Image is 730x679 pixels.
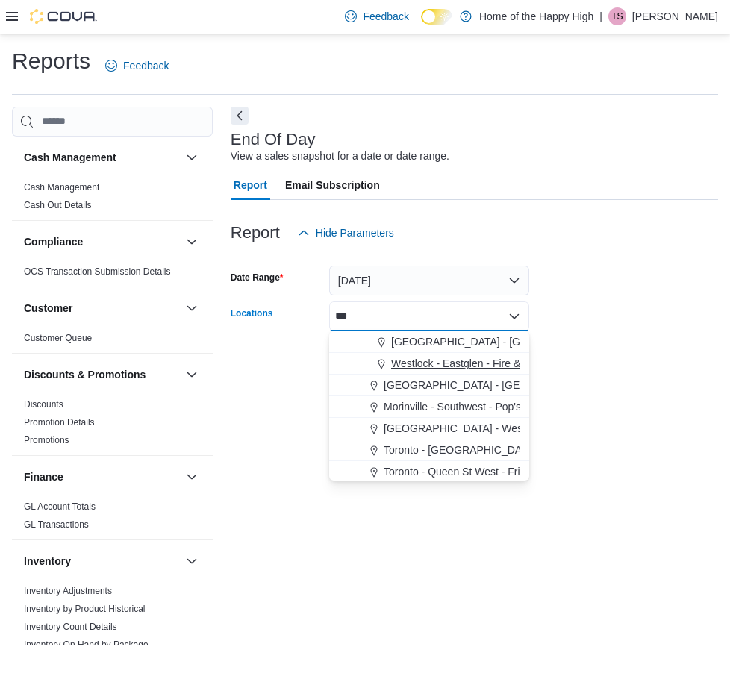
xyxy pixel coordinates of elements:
a: Inventory On Hand by Package [24,639,149,650]
a: Customer Queue [24,333,92,343]
a: Feedback [99,51,175,81]
span: GL Transactions [24,519,89,531]
div: Tynica Schmode [608,7,626,25]
div: Finance [12,498,213,539]
button: [GEOGRAPHIC_DATA] - [GEOGRAPHIC_DATA] - Fire & Flower [329,331,529,353]
p: | [599,7,602,25]
a: OCS Transaction Submission Details [24,266,171,277]
button: Toronto - [GEOGRAPHIC_DATA] - Fire & Flower [329,439,529,461]
span: Discounts [24,398,63,410]
h3: Cash Management [24,150,116,165]
a: Inventory by Product Historical [24,604,146,614]
div: Customer [12,329,213,353]
button: Inventory [24,554,180,569]
span: Westlock - Eastglen - Fire & Flower [391,356,555,371]
a: Inventory Adjustments [24,586,112,596]
button: Finance [183,468,201,486]
button: Compliance [183,233,201,251]
button: Cash Management [183,148,201,166]
span: Feedback [363,9,408,24]
label: Locations [231,307,273,319]
a: GL Transactions [24,519,89,530]
h3: Compliance [24,234,83,249]
button: Customer [24,301,180,316]
button: Toronto - Queen St West - Friendly Stranger [329,461,529,483]
span: [GEOGRAPHIC_DATA] - [GEOGRAPHIC_DATA] - Fire & Flower [391,334,690,349]
div: Discounts & Promotions [12,395,213,455]
h3: Customer [24,301,72,316]
button: [DATE] [329,266,529,295]
button: Close list of options [508,310,520,322]
span: [GEOGRAPHIC_DATA] - Westmount - Fire & Flower [384,421,626,436]
span: OCS Transaction Submission Details [24,266,171,278]
h1: Reports [12,46,90,76]
span: Report [234,170,267,200]
span: Cash Out Details [24,199,92,211]
h3: Discounts & Promotions [24,367,146,382]
span: Promotions [24,434,69,446]
span: Customer Queue [24,332,92,344]
h3: Report [231,224,280,242]
span: Inventory On Hand by Package [24,639,149,651]
button: [GEOGRAPHIC_DATA] - [GEOGRAPHIC_DATA] - Pop's Cannabis [329,375,529,396]
button: Hide Parameters [292,218,400,248]
a: Promotions [24,435,69,445]
a: Promotion Details [24,417,95,428]
span: Toronto - [GEOGRAPHIC_DATA] - Fire & Flower [384,442,608,457]
a: Discounts [24,399,63,410]
button: [GEOGRAPHIC_DATA] - Westmount - Fire & Flower [329,418,529,439]
a: Cash Out Details [24,200,92,210]
button: Customer [183,299,201,317]
div: Choose from the following options [329,331,529,483]
h3: Finance [24,469,63,484]
button: Discounts & Promotions [24,367,180,382]
span: Inventory by Product Historical [24,603,146,615]
div: View a sales snapshot for a date or date range. [231,148,449,164]
span: Hide Parameters [316,225,394,240]
button: Westlock - Eastglen - Fire & Flower [329,353,529,375]
button: Cash Management [24,150,180,165]
span: [GEOGRAPHIC_DATA] - [GEOGRAPHIC_DATA] - Pop's Cannabis [384,378,693,392]
button: Inventory [183,552,201,570]
span: Inventory Adjustments [24,585,112,597]
p: Home of the Happy High [479,7,593,25]
h3: End Of Day [231,131,316,148]
span: Email Subscription [285,170,380,200]
div: Cash Management [12,178,213,220]
span: Morinville - Southwest - Pop's Cannabis [384,399,568,414]
button: Finance [24,469,180,484]
button: Compliance [24,234,180,249]
a: Inventory Count Details [24,622,117,632]
label: Date Range [231,272,284,284]
button: Next [231,107,249,125]
span: Inventory Count Details [24,621,117,633]
button: Morinville - Southwest - Pop's Cannabis [329,396,529,418]
span: Promotion Details [24,416,95,428]
button: Discounts & Promotions [183,366,201,384]
h3: Inventory [24,554,71,569]
a: Cash Management [24,182,99,193]
a: Feedback [339,1,414,31]
span: GL Account Totals [24,501,96,513]
span: Feedback [123,58,169,73]
span: Cash Management [24,181,99,193]
p: [PERSON_NAME] [632,7,718,25]
a: GL Account Totals [24,501,96,512]
input: Dark Mode [421,9,452,25]
div: Compliance [12,263,213,287]
img: Cova [30,9,97,24]
span: Toronto - Queen St West - Friendly Stranger [384,464,588,479]
span: TS [611,7,623,25]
